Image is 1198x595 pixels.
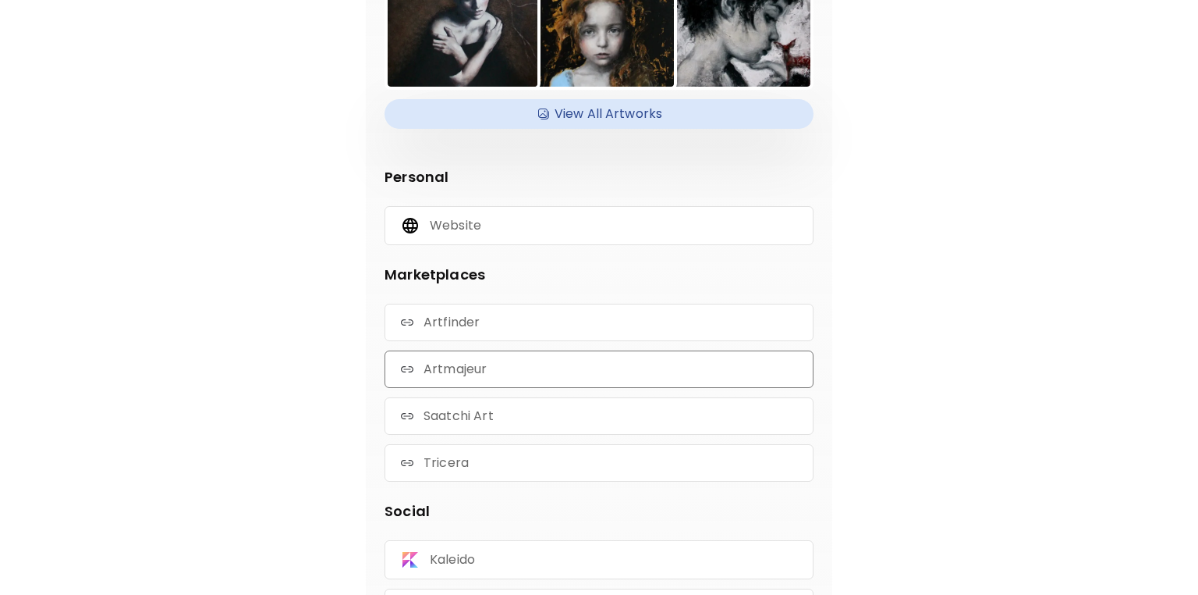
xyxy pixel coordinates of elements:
[401,457,413,469] img: link
[536,102,551,126] img: Available
[385,304,813,341] div: linkArtfinder
[385,444,813,482] div: linkTricera
[424,454,469,472] p: Tricera
[385,397,813,435] div: linkSaatchi Art
[385,166,813,187] p: Personal
[424,361,487,378] p: Artmajeur
[385,99,813,129] div: AvailableView All Artworks
[401,363,413,376] img: link
[385,264,813,285] p: Marketplaces
[385,501,813,522] p: Social
[401,410,413,422] img: link
[430,217,481,234] p: Website
[385,351,813,388] div: linkArtmajeur
[430,551,475,568] p: Kaleido
[401,316,413,329] img: link
[394,102,804,126] h4: View All Artworks
[401,550,420,569] img: Kaleido
[424,408,494,425] p: Saatchi Art
[424,314,480,331] p: Artfinder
